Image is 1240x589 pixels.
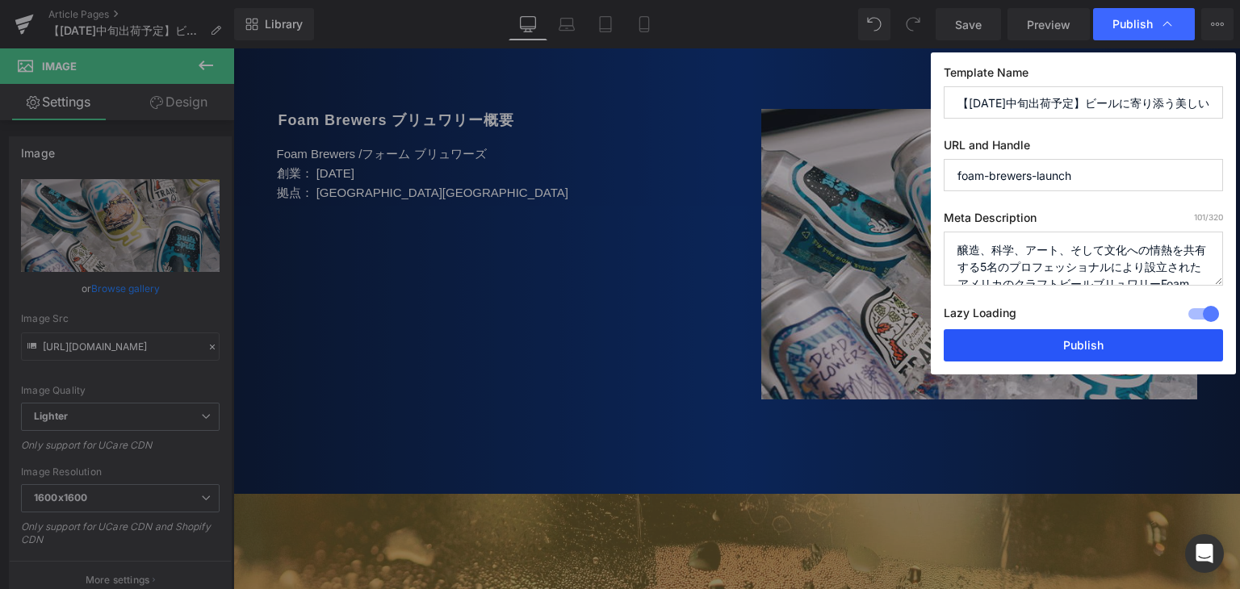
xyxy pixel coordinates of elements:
[944,211,1223,232] label: Meta Description
[1194,212,1205,222] span: 101
[944,232,1223,286] textarea: 醸造、科学、アート、そして文化への情熱を共有する5名のプロフェッショナルにより設立されたアメリカのクラフトビールブリュワリーFoam Brewers。この度ナガノトレーディングにて輸入・販売いた...
[45,64,281,80] b: Foam Brewers ブリュワリー概要
[944,65,1223,86] label: Template Name
[44,96,480,115] p: Foam Brewers /
[44,135,480,154] p: 拠点： [GEOGRAPHIC_DATA][GEOGRAPHIC_DATA]
[944,303,1016,329] label: Lazy Loading
[1194,212,1223,222] span: /320
[1185,534,1224,573] div: Open Intercom Messenger
[944,329,1223,361] button: Publish
[128,98,253,112] span: フォーム ブリュワーズ
[44,115,480,135] p: 創業： [DATE]
[944,138,1223,159] label: URL and Handle
[1112,17,1153,31] span: Publish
